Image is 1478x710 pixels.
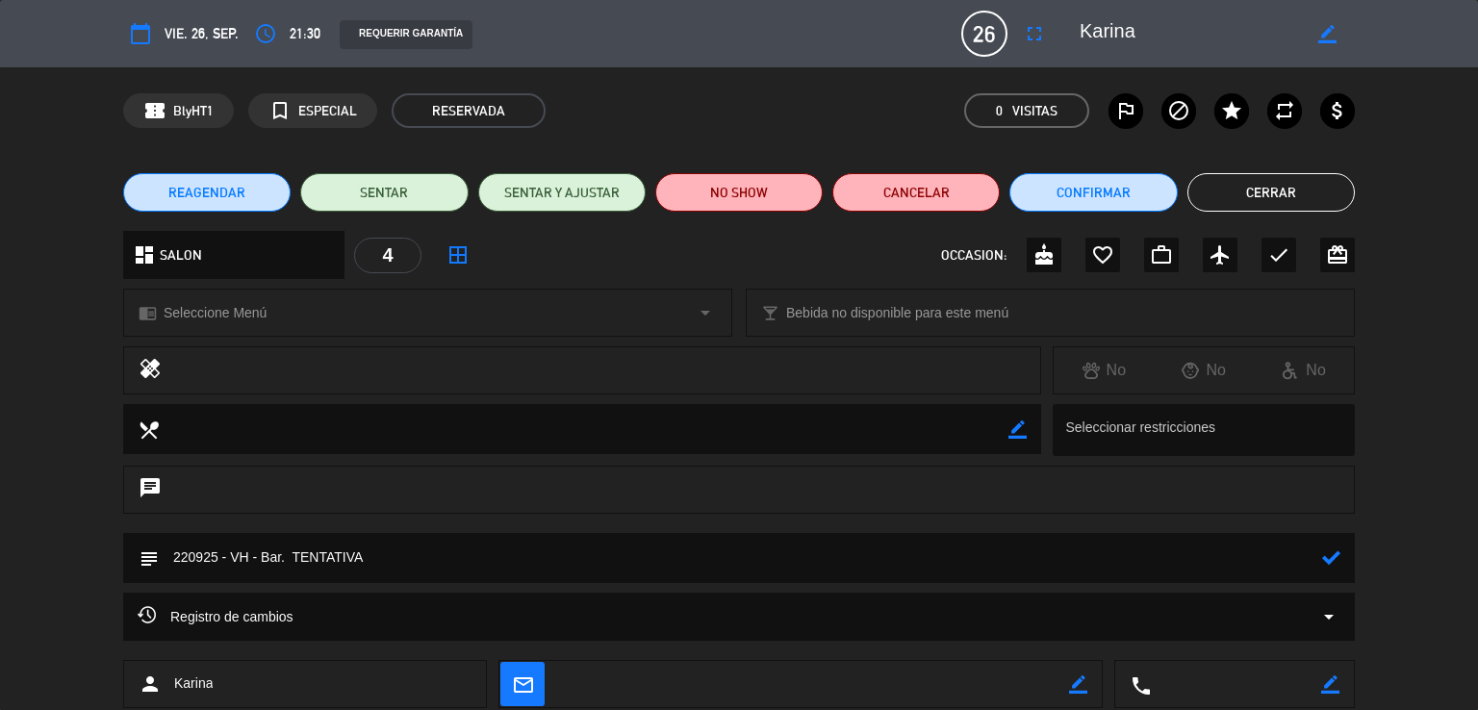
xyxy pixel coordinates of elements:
span: REAGENDAR [168,183,245,203]
div: 4 [354,238,421,273]
span: SALON [160,244,202,266]
span: 21:30 [290,22,320,45]
i: check [1267,243,1290,266]
span: Bebida no disponible para este menú [786,302,1008,324]
div: REQUERIR GARANTÍA [340,20,472,49]
span: OCCASION: [941,244,1007,266]
i: border_color [1008,420,1027,439]
div: No [1054,358,1154,383]
span: vie. 26, sep. [165,22,239,45]
span: RESERVADA [392,93,546,128]
i: person [139,672,162,696]
i: card_giftcard [1326,243,1349,266]
i: healing [139,357,162,384]
i: cake [1032,243,1056,266]
i: block [1167,99,1190,122]
i: local_dining [138,418,159,440]
i: repeat [1273,99,1296,122]
div: No [1254,358,1354,383]
i: chat [139,476,162,503]
div: No [1154,358,1254,383]
i: attach_money [1326,99,1349,122]
i: outlined_flag [1114,99,1137,122]
i: border_color [1318,25,1337,43]
i: access_time [254,22,277,45]
i: local_bar [761,304,779,322]
span: confirmation_number [143,99,166,122]
i: work_outline [1150,243,1173,266]
i: star [1220,99,1243,122]
i: favorite_border [1091,243,1114,266]
span: Karina [174,672,213,695]
button: Cerrar [1187,173,1355,212]
i: dashboard [133,243,156,266]
i: mail_outline [512,673,533,695]
i: airplanemode_active [1209,243,1232,266]
i: border_color [1069,675,1087,694]
i: chrome_reader_mode [139,304,157,322]
button: SENTAR [300,173,468,212]
span: Registro de cambios [138,605,293,628]
i: arrow_drop_down [694,301,717,324]
em: Visitas [1012,100,1058,122]
span: BlyHT1 [173,100,214,122]
i: fullscreen [1023,22,1046,45]
i: subject [138,547,159,569]
button: Cancelar [832,173,1000,212]
span: 0 [996,100,1003,122]
span: ESPECIAL [298,100,357,122]
i: calendar_today [129,22,152,45]
button: NO SHOW [655,173,823,212]
i: border_color [1321,675,1339,694]
span: 26 [961,11,1007,57]
span: Seleccione Menú [164,302,267,324]
i: turned_in_not [268,99,292,122]
i: arrow_drop_down [1317,605,1340,628]
button: Confirmar [1009,173,1177,212]
i: local_phone [1130,674,1151,696]
button: SENTAR Y AJUSTAR [478,173,646,212]
i: border_all [446,243,470,266]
